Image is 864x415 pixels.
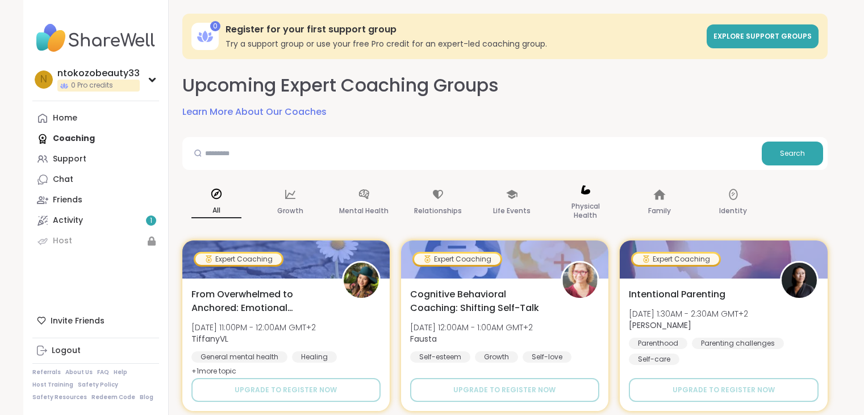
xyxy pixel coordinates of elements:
a: About Us [65,368,93,376]
img: Natasha [782,263,817,298]
div: Growth [475,351,518,363]
div: Host [53,235,72,247]
p: Family [648,204,671,218]
a: FAQ [97,368,109,376]
div: Chat [53,174,73,185]
p: All [191,204,241,218]
div: General mental health [191,351,287,363]
p: Physical Health [561,200,611,222]
span: From Overwhelmed to Anchored: Emotional Regulation [191,288,329,315]
a: Activity1 [32,210,159,231]
div: Support [53,153,86,165]
a: Logout [32,341,159,361]
div: Expert Coaching [414,254,500,265]
a: Host Training [32,381,73,389]
span: Upgrade to register now [453,385,556,395]
div: 0 [210,21,220,31]
div: Healing [292,351,337,363]
span: Intentional Parenting [629,288,725,301]
div: Friends [53,194,82,206]
div: Self-esteem [410,351,470,363]
a: Home [32,108,159,128]
div: Self-love [523,351,571,363]
span: Search [780,148,805,159]
a: Redeem Code [91,393,135,401]
a: Safety Policy [78,381,118,389]
h3: Try a support group or use your free Pro credit for an expert-led coaching group. [226,38,700,49]
a: Referrals [32,368,61,376]
img: ShareWell Nav Logo [32,18,159,58]
span: 0 Pro credits [71,81,113,90]
a: Learn More About Our Coaches [182,105,327,119]
div: ntokozobeauty33 [57,67,140,80]
div: Parenting challenges [692,338,784,349]
span: Explore support groups [713,31,812,41]
a: Safety Resources [32,393,87,401]
div: Home [53,113,77,124]
div: Expert Coaching [195,254,282,265]
a: Explore support groups [707,24,819,48]
img: TiffanyVL [344,263,379,298]
a: Support [32,149,159,169]
div: Parenthood [629,338,687,349]
p: Life Events [493,204,531,218]
span: Upgrade to register now [235,385,337,395]
div: Activity [53,215,83,226]
b: TiffanyVL [191,333,228,345]
button: Upgrade to register now [629,378,818,402]
div: Self-care [629,354,679,365]
h2: Upcoming Expert Coaching Groups [182,73,499,98]
span: Cognitive Behavioral Coaching: Shifting Self-Talk [410,288,548,315]
button: Upgrade to register now [410,378,599,402]
img: Fausta [562,263,598,298]
a: Chat [32,169,159,190]
a: Friends [32,190,159,210]
span: [DATE] 11:00PM - 12:00AM GMT+2 [191,322,316,333]
div: Invite Friends [32,310,159,331]
span: [DATE] 1:30AM - 2:30AM GMT+2 [629,308,748,319]
span: [DATE] 12:00AM - 1:00AM GMT+2 [410,322,533,333]
div: Expert Coaching [633,254,719,265]
h3: Register for your first support group [226,23,700,36]
b: Fausta [410,333,437,345]
p: Growth [277,204,303,218]
a: Host [32,231,159,251]
p: Relationships [414,204,462,218]
button: Search [762,142,823,165]
p: Identity [719,204,747,218]
div: Logout [52,345,81,356]
button: Upgrade to register now [191,378,381,402]
span: Upgrade to register now [673,385,775,395]
span: 1 [150,216,152,226]
b: [PERSON_NAME] [629,319,691,331]
span: n [40,72,47,87]
a: Help [114,368,127,376]
a: Blog [140,393,153,401]
p: Mental Health [339,204,389,218]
